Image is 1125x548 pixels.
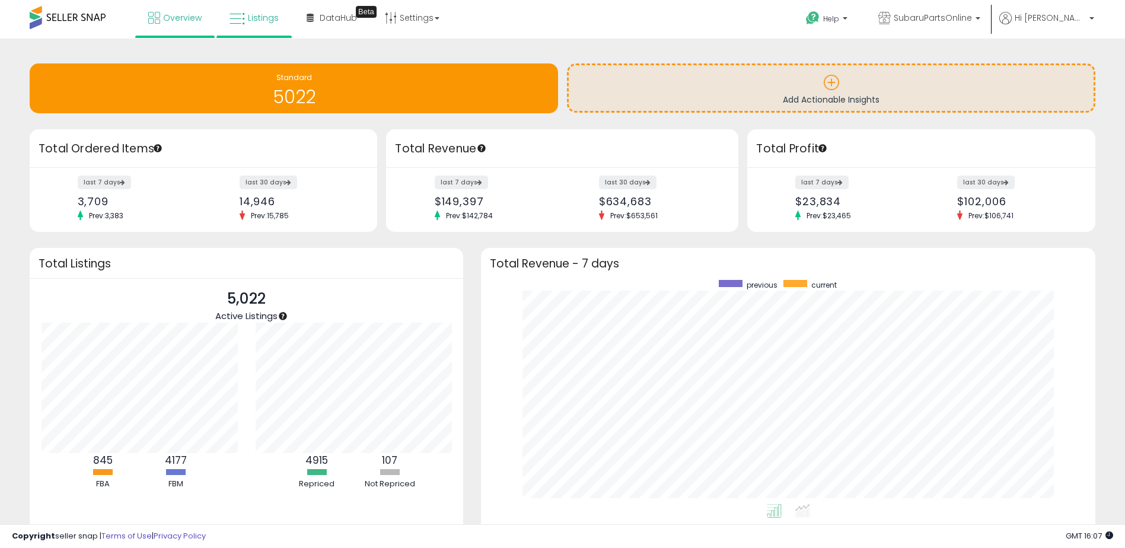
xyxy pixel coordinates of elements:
[152,143,163,154] div: Tooltip anchor
[83,211,129,221] span: Prev: 3,383
[756,141,1086,157] h3: Total Profit
[796,2,859,39] a: Help
[356,6,377,18] div: Tooltip anchor
[276,72,312,82] span: Standard
[245,211,295,221] span: Prev: 15,785
[215,288,278,310] p: 5,022
[783,94,879,106] span: Add Actionable Insights
[215,310,278,322] span: Active Listings
[805,11,820,26] i: Get Help
[165,453,187,467] b: 4177
[440,211,499,221] span: Prev: $142,784
[823,14,839,24] span: Help
[811,280,837,290] span: current
[240,176,297,189] label: last 30 days
[78,195,195,208] div: 3,709
[39,141,368,157] h3: Total Ordered Items
[435,176,488,189] label: last 7 days
[141,479,212,490] div: FBM
[101,530,152,541] a: Terms of Use
[435,195,554,208] div: $149,397
[801,211,857,221] span: Prev: $23,465
[957,195,1075,208] div: $102,006
[39,259,454,268] h3: Total Listings
[1015,12,1086,24] span: Hi [PERSON_NAME]
[1066,530,1113,541] span: 2025-08-17 16:07 GMT
[599,195,718,208] div: $634,683
[68,479,139,490] div: FBA
[354,479,425,490] div: Not Repriced
[240,195,357,208] div: 14,946
[305,453,328,467] b: 4915
[281,479,352,490] div: Repriced
[93,453,113,467] b: 845
[36,87,552,107] h1: 5022
[569,65,1094,111] a: Add Actionable Insights
[154,530,206,541] a: Privacy Policy
[30,63,558,113] a: Standard 5022
[320,12,357,24] span: DataHub
[78,176,131,189] label: last 7 days
[999,12,1094,39] a: Hi [PERSON_NAME]
[963,211,1019,221] span: Prev: $106,741
[490,259,1086,268] h3: Total Revenue - 7 days
[248,12,279,24] span: Listings
[599,176,656,189] label: last 30 days
[795,176,849,189] label: last 7 days
[382,453,397,467] b: 107
[604,211,664,221] span: Prev: $653,561
[894,12,972,24] span: SubaruPartsOnline
[12,530,55,541] strong: Copyright
[957,176,1015,189] label: last 30 days
[795,195,913,208] div: $23,834
[12,531,206,542] div: seller snap | |
[747,280,777,290] span: previous
[817,143,828,154] div: Tooltip anchor
[476,143,487,154] div: Tooltip anchor
[163,12,202,24] span: Overview
[395,141,729,157] h3: Total Revenue
[278,311,288,321] div: Tooltip anchor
